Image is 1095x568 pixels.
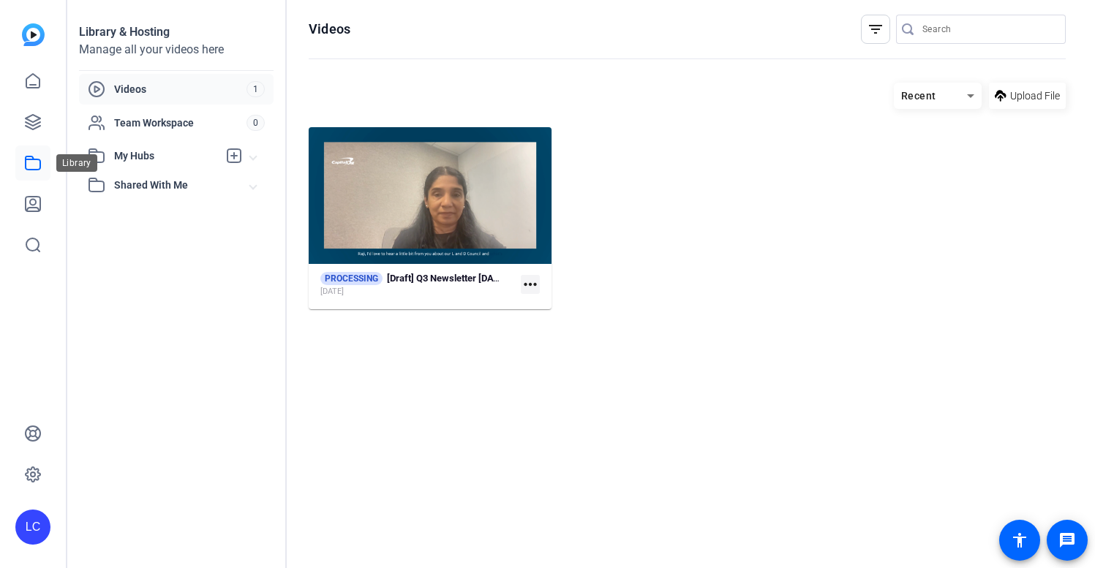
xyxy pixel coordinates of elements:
span: Recent [901,90,936,102]
h1: Videos [309,20,350,38]
span: 1 [247,81,265,97]
span: PROCESSING [320,272,383,285]
mat-expansion-panel-header: My Hubs [79,141,274,170]
span: My Hubs [114,148,218,164]
mat-icon: accessibility [1011,531,1028,549]
span: [DATE] [320,286,344,298]
span: Team Workspace [114,116,247,130]
mat-icon: message [1058,531,1076,549]
div: Library [56,154,97,172]
span: Upload File [1010,88,1060,104]
img: blue-gradient.svg [22,23,45,46]
span: Videos [114,82,247,96]
mat-expansion-panel-header: Shared With Me [79,170,274,200]
span: Shared With Me [114,178,250,193]
div: LC [15,510,50,545]
input: Search [922,20,1054,38]
mat-icon: filter_list [867,20,884,38]
div: Manage all your videos here [79,41,274,58]
mat-icon: more_horiz [521,275,540,294]
strong: [Draft] Q3 Newsletter [DATE] [387,273,507,284]
div: Library & Hosting [79,23,274,41]
button: Upload File [989,83,1066,109]
a: PROCESSING[Draft] Q3 Newsletter [DATE][DATE] [320,272,515,298]
span: 0 [247,115,265,131]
